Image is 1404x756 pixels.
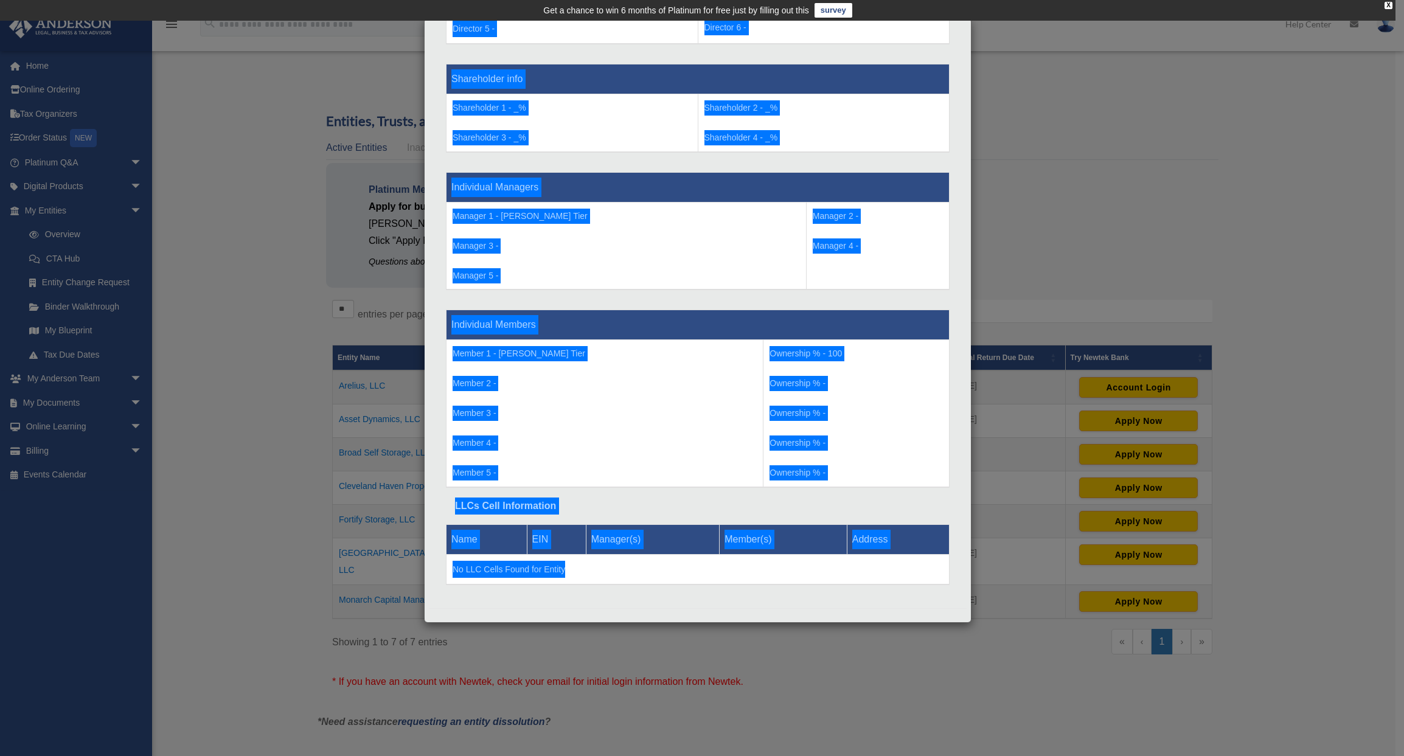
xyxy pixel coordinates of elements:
[586,524,720,554] th: Manager(s)
[453,100,692,116] p: Shareholder 1 - _%
[770,376,943,391] p: Ownership % -
[704,20,944,35] p: Director 6 -
[770,435,943,451] p: Ownership % -
[770,346,943,361] p: Ownership % - 100
[453,406,757,421] p: Member 3 -
[447,554,950,584] td: No LLC Cells Found for Entity
[770,406,943,421] p: Ownership % -
[447,172,950,202] th: Individual Managers
[455,498,940,515] div: LLCs Cell Information
[447,524,527,554] th: Name
[447,64,950,94] th: Shareholder info
[453,130,692,145] p: Shareholder 3 - _%
[527,524,586,554] th: EIN
[704,100,944,116] p: Shareholder 2 - _%
[453,435,757,451] p: Member 4 -
[847,524,949,554] th: Address
[813,238,943,254] p: Manager 4 -
[704,130,944,145] p: Shareholder 4 - _%
[543,3,809,18] div: Get a chance to win 6 months of Platinum for free just by filling out this
[453,209,800,224] p: Manager 1 - [PERSON_NAME] Tier
[447,310,950,340] th: Individual Members
[813,209,943,224] p: Manager 2 -
[1385,2,1392,9] div: close
[453,268,800,283] p: Manager 5 -
[720,524,847,554] th: Member(s)
[453,376,757,391] p: Member 2 -
[453,346,757,361] p: Member 1 - [PERSON_NAME] Tier
[770,465,943,480] p: Ownership % -
[453,465,757,480] p: Member 5 -
[815,3,852,18] a: survey
[453,238,800,254] p: Manager 3 -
